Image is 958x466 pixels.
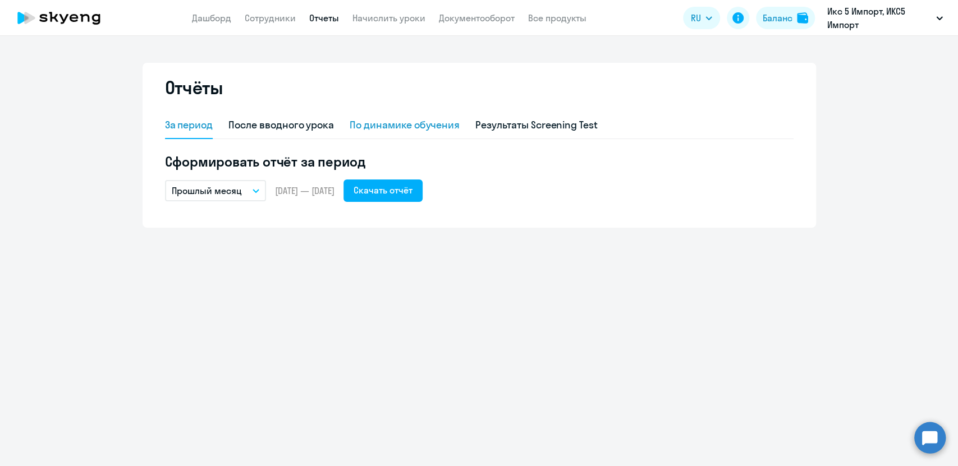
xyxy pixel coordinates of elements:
[350,118,460,132] div: По динамике обучения
[165,76,223,99] h2: Отчёты
[475,118,598,132] div: Результаты Screening Test
[439,12,515,24] a: Документооборот
[827,4,932,31] p: Икс 5 Импорт, ИКС5 Импорт
[354,183,412,197] div: Скачать отчёт
[172,184,242,197] p: Прошлый месяц
[192,12,231,24] a: Дашборд
[756,7,815,29] button: Балансbalance
[683,7,720,29] button: RU
[528,12,586,24] a: Все продукты
[763,11,792,25] div: Баланс
[245,12,296,24] a: Сотрудники
[275,184,334,197] span: [DATE] — [DATE]
[352,12,425,24] a: Начислить уроки
[165,180,266,201] button: Прошлый месяц
[822,4,948,31] button: Икс 5 Импорт, ИКС5 Импорт
[691,11,701,25] span: RU
[228,118,334,132] div: После вводного урока
[797,12,808,24] img: balance
[165,153,794,170] h5: Сформировать отчёт за период
[343,179,423,202] button: Скачать отчёт
[165,118,213,132] div: За период
[309,12,339,24] a: Отчеты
